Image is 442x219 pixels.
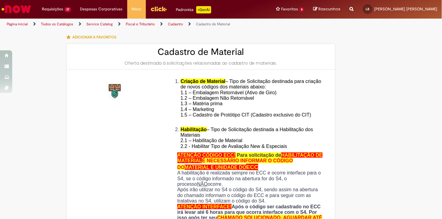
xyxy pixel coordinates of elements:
[197,181,208,187] u: NÃO
[73,60,329,66] div: Oferta destinada à solicitações relacionadas ao cadastro de materiais.
[196,22,230,27] a: Cadastro de Material
[7,22,28,27] a: Página inicial
[132,6,141,12] span: More
[181,79,321,123] span: – Tipo de Solicitação destinada para criação de novos códigos dos materiais abaixo: 1.1 – Embalag...
[5,19,290,30] ul: Trilhas de página
[168,22,183,27] a: Cadastro
[246,164,258,170] span: ECC
[313,6,341,12] a: Rascunhos
[106,82,125,101] img: Cadastro de Material
[281,6,298,12] span: Favoritos
[176,6,211,13] div: Padroniza
[126,22,155,27] a: Fiscal e Tributário
[181,79,226,84] span: Criação de Material
[64,7,71,12] span: 37
[366,7,370,11] span: LB
[181,127,207,132] span: Habilitação
[375,6,437,12] span: [PERSON_NAME] [PERSON_NAME]
[319,6,341,12] span: Rascunhos
[73,47,329,57] h2: Cadastro de Material
[177,204,232,209] span: ATENÇÃO INTERFACE!
[177,158,293,170] span: É NECESSÁRIO INFORMAR O CÓDIGO DO
[72,35,116,40] span: Adicionar a Favoritos
[299,7,304,12] span: 8
[42,6,63,12] span: Requisições
[185,165,246,170] span: MATERIAL E UNIDADE DO
[1,3,32,15] img: ServiceNow
[177,153,236,158] span: ATENÇÃO CÓDIGO ECC!
[177,170,324,187] p: A habilitação é realizada sempre no ECC e ocorre interface para o S4, se o código informado na ab...
[41,22,73,27] a: Todos os Catálogos
[177,153,323,163] span: HABILITAÇÃO DE MATERIAL
[177,187,324,204] p: Após irão utilizar no S4 o código do S4, sendo assim na abertura do chamado informam o código do ...
[80,6,123,12] span: Despesas Corporativas
[181,127,313,149] span: – Tipo de Solicitação destinada a Habilitação dos Materiais 2.1 – Habilitação de Material 2.2 - H...
[86,22,113,27] a: Service Catalog
[237,153,281,158] span: Para solicitação de
[150,4,167,13] img: click_logo_yellow_360x200.png
[196,6,211,13] p: +GenAi
[66,31,120,44] button: Adicionar a Favoritos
